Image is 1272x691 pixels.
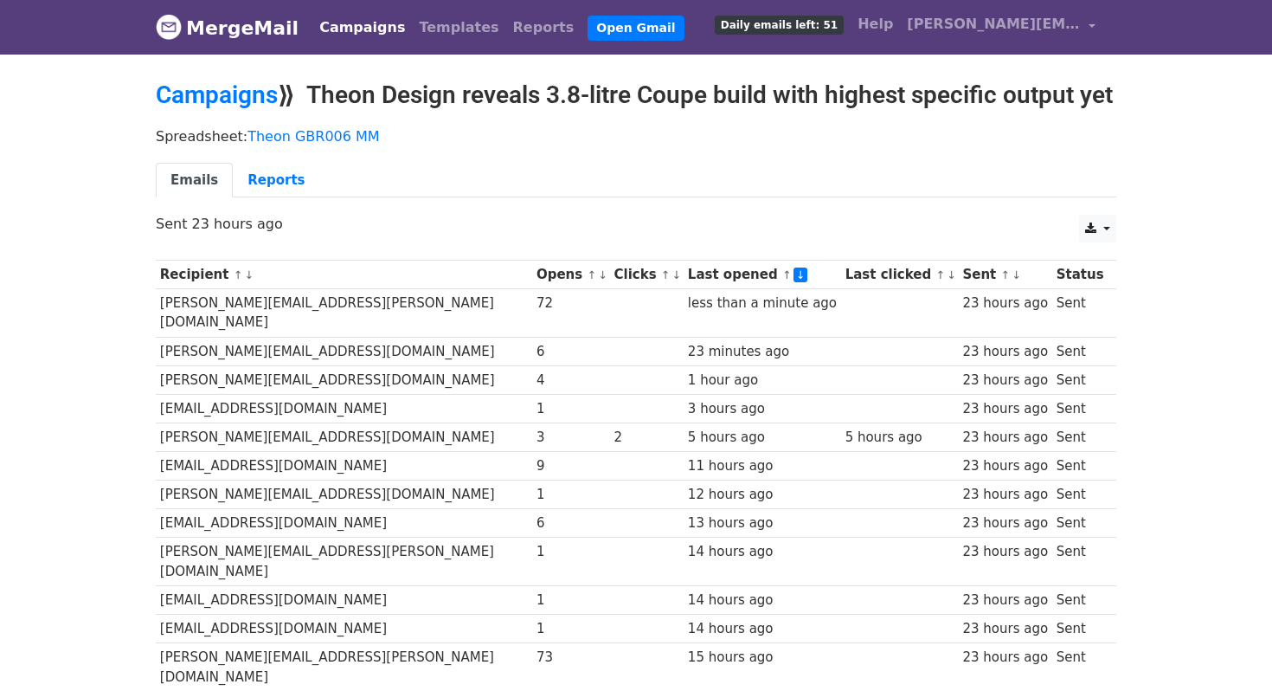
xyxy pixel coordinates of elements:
a: Open Gmail [588,16,684,41]
th: Last clicked [841,261,959,289]
div: 5 hours ago [688,428,837,448]
th: Sent [959,261,1052,289]
div: 6 [536,342,606,362]
a: Campaigns [312,10,412,45]
td: Sent [1052,509,1108,538]
div: 4 [536,371,606,391]
td: Sent [1052,365,1108,394]
div: 15 hours ago [688,648,837,668]
div: 23 hours ago [962,648,1048,668]
div: 1 [536,399,606,419]
div: 72 [536,294,606,313]
div: 14 hours ago [688,542,837,562]
td: Sent [1052,452,1108,481]
div: 1 [536,591,606,610]
div: 23 hours ago [962,485,1048,505]
a: [PERSON_NAME][EMAIL_ADDRESS][DOMAIN_NAME] [900,7,1102,48]
a: ↑ [935,268,945,281]
a: Theon GBR006 MM [247,128,380,145]
th: Recipient [156,261,532,289]
a: Reports [506,10,581,45]
td: Sent [1052,337,1108,365]
td: [EMAIL_ADDRESS][DOMAIN_NAME] [156,452,532,481]
a: Emails [156,163,233,198]
div: 23 hours ago [962,294,1048,313]
a: Templates [412,10,505,45]
td: [PERSON_NAME][EMAIL_ADDRESS][PERSON_NAME][DOMAIN_NAME] [156,538,532,586]
div: 1 [536,542,606,562]
a: Help [851,7,900,42]
td: Sent [1052,423,1108,452]
a: Reports [233,163,319,198]
div: 3 [536,428,606,448]
td: [EMAIL_ADDRESS][DOMAIN_NAME] [156,586,532,615]
th: Status [1052,261,1108,289]
iframe: Chat Widget [1185,608,1272,691]
div: 14 hours ago [688,591,837,610]
td: [EMAIL_ADDRESS][DOMAIN_NAME] [156,615,532,643]
a: ↓ [1012,268,1021,281]
td: Sent [1052,394,1108,423]
a: ↓ [947,268,956,281]
div: 23 hours ago [962,371,1048,391]
span: [PERSON_NAME][EMAIL_ADDRESS][DOMAIN_NAME] [907,14,1080,35]
a: ↑ [661,268,671,281]
div: 9 [536,456,606,476]
td: [PERSON_NAME][EMAIL_ADDRESS][DOMAIN_NAME] [156,423,532,452]
td: Sent [1052,586,1108,615]
a: MergeMail [156,10,299,46]
a: ↑ [1001,268,1011,281]
th: Last opened [684,261,841,289]
a: Daily emails left: 51 [708,7,851,42]
div: less than a minute ago [688,294,837,313]
div: 23 hours ago [962,342,1048,362]
div: 12 hours ago [688,485,837,505]
div: 1 [536,485,606,505]
div: 23 hours ago [962,542,1048,562]
td: [PERSON_NAME][EMAIL_ADDRESS][DOMAIN_NAME] [156,365,532,394]
div: 23 minutes ago [688,342,837,362]
td: Sent [1052,481,1108,509]
a: ↑ [234,268,243,281]
div: 23 hours ago [962,428,1048,448]
div: 23 hours ago [962,399,1048,419]
th: Clicks [610,261,684,289]
td: [PERSON_NAME][EMAIL_ADDRESS][DOMAIN_NAME] [156,481,532,509]
td: Sent [1052,615,1108,643]
p: Spreadsheet: [156,127,1116,145]
a: ↓ [793,268,808,282]
div: 1 hour ago [688,371,837,391]
a: ↑ [782,268,792,281]
div: 2 [614,428,680,448]
div: 23 hours ago [962,619,1048,639]
h2: ⟫ Theon Design reveals 3.8-litre Coupe build with highest specific output yet [156,81,1116,110]
td: Sent [1052,538,1108,586]
a: Campaigns [156,81,278,109]
td: [PERSON_NAME][EMAIL_ADDRESS][DOMAIN_NAME] [156,337,532,365]
td: [EMAIL_ADDRESS][DOMAIN_NAME] [156,394,532,423]
a: ↑ [587,268,596,281]
a: ↓ [598,268,607,281]
div: 14 hours ago [688,619,837,639]
div: 23 hours ago [962,513,1048,533]
a: ↓ [672,268,682,281]
td: Sent [1052,289,1108,338]
td: [EMAIL_ADDRESS][DOMAIN_NAME] [156,509,532,538]
td: [PERSON_NAME][EMAIL_ADDRESS][PERSON_NAME][DOMAIN_NAME] [156,289,532,338]
div: 5 hours ago [845,428,954,448]
div: 6 [536,513,606,533]
div: 11 hours ago [688,456,837,476]
a: ↓ [244,268,254,281]
div: 13 hours ago [688,513,837,533]
div: 23 hours ago [962,591,1048,610]
div: 23 hours ago [962,456,1048,476]
img: MergeMail logo [156,14,182,40]
div: 1 [536,619,606,639]
p: Sent 23 hours ago [156,215,1116,233]
div: 73 [536,648,606,668]
div: 3 hours ago [688,399,837,419]
th: Opens [532,261,610,289]
span: Daily emails left: 51 [715,16,844,35]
